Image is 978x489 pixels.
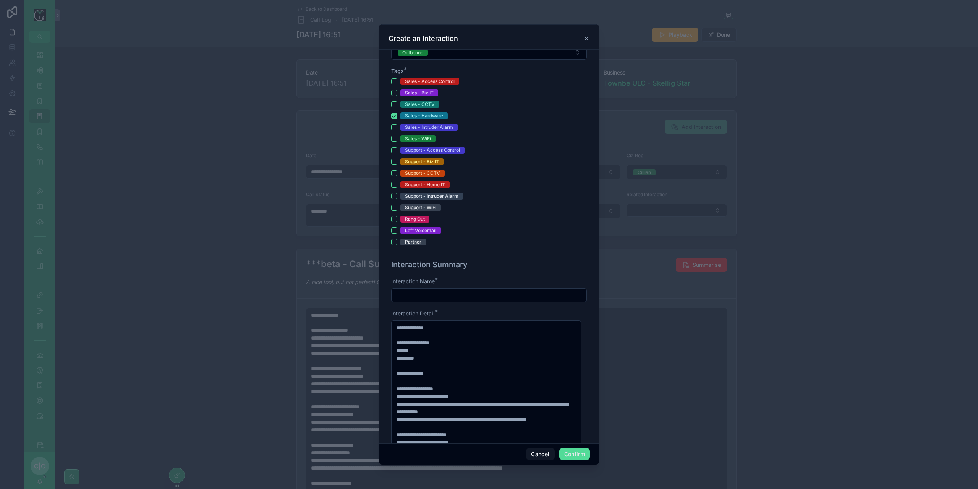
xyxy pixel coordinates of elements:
div: Partner [405,239,421,245]
span: Tags [391,68,404,74]
h1: Interaction Summary [391,259,468,270]
button: Confirm [559,448,590,460]
button: Cancel [526,448,554,460]
div: Support - WiFi [405,204,436,211]
div: Sales - CCTV [405,101,435,108]
div: Support - CCTV [405,170,440,177]
div: Support - Intruder Alarm [405,193,458,200]
div: Support - Home IT [405,181,445,188]
span: Interaction Name [391,278,435,284]
button: Select Button [391,45,587,60]
div: Sales - Biz IT [405,89,434,96]
div: Outbound [402,50,423,56]
div: Sales - Access Control [405,78,455,85]
div: Support - Biz IT [405,158,439,165]
div: Sales - Intruder Alarm [405,124,453,131]
span: Interaction Detail [391,310,435,317]
div: Left Voicemail [405,227,436,234]
div: Rang Out [405,216,425,223]
div: Support - Access Control [405,147,460,154]
h3: Create an Interaction [389,34,458,43]
div: Sales - Hardware [405,112,443,119]
div: Sales - WiFi [405,135,431,142]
